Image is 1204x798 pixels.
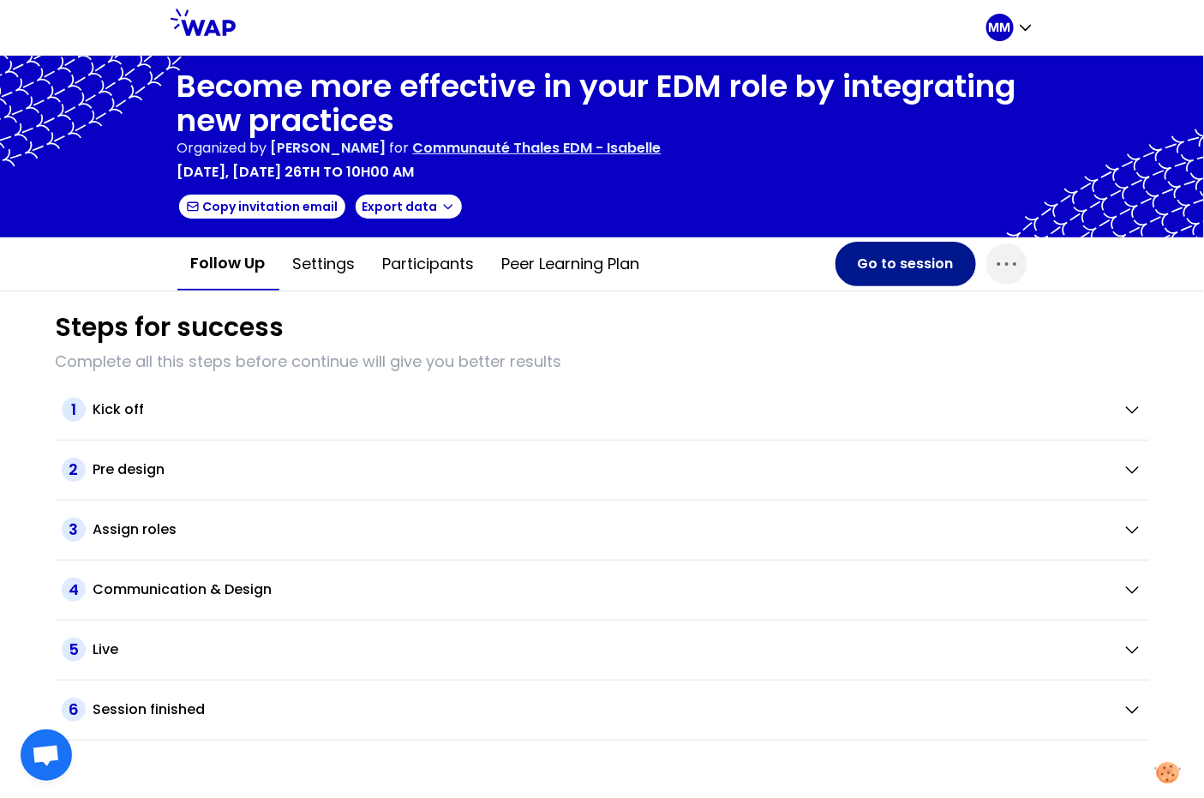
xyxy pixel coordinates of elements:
button: MM [986,14,1034,41]
h1: Become more effective in your EDM role by integrating new practices [177,69,1027,138]
button: Copy invitation email [177,193,347,220]
button: Settings [279,238,369,290]
span: 5 [62,638,86,662]
span: 6 [62,698,86,722]
button: 3Assign roles [62,518,1142,542]
button: 6Session finished [62,698,1142,722]
span: 1 [62,398,86,422]
button: 2Pre design [62,458,1142,482]
button: Follow up [177,237,279,291]
p: Complete all this steps before continue will give you better results [55,350,1149,374]
span: 2 [62,458,86,482]
button: Peer learning plan [488,238,654,290]
button: Manage your preferences about cookies [1145,752,1191,794]
p: Communauté Thales EDM - Isabelle [413,138,662,159]
p: [DATE], [DATE] 26th to 10h00 am [177,162,415,183]
button: 5Live [62,638,1142,662]
span: [PERSON_NAME] [271,138,386,158]
span: 4 [62,578,86,602]
h1: Steps for success [55,312,284,343]
button: Go to session [836,242,976,286]
h2: Assign roles [93,519,177,540]
p: MM [989,19,1011,36]
p: for [390,138,410,159]
h2: Live [93,639,118,660]
h2: Communication & Design [93,579,272,600]
a: Ouvrir le chat [21,729,72,781]
h2: Session finished [93,699,205,720]
p: Organized by [177,138,267,159]
button: 1Kick off [62,398,1142,422]
button: 4Communication & Design [62,578,1142,602]
span: 3 [62,518,86,542]
button: Export data [354,193,464,220]
h2: Pre design [93,459,165,480]
button: Participants [369,238,488,290]
h2: Kick off [93,399,144,420]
